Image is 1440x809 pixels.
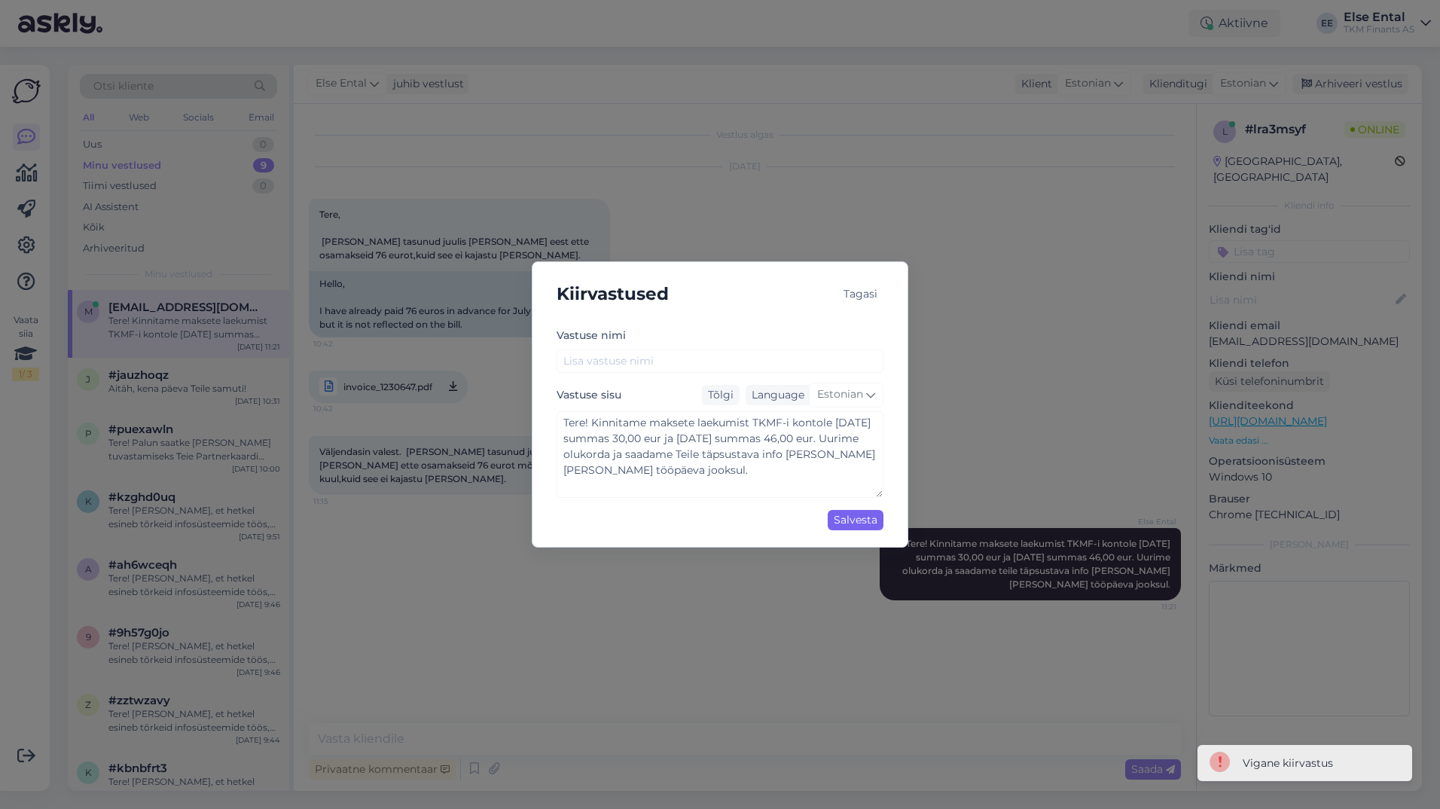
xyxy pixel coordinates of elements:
[557,411,883,498] textarea: Tere! Kinnitame maksete laekumist TKMF-i kontole [DATE] summas 30,00 eur ja [DATE] summas 46,00 e...
[817,386,863,403] span: Estonian
[557,280,669,308] h5: Kiirvastused
[557,328,626,343] label: Vastuse nimi
[702,385,740,405] div: Tõlgi
[837,284,883,304] div: Tagasi
[746,387,804,403] div: Language
[557,350,883,373] input: Lisa vastuse nimi
[557,387,621,403] label: Vastuse sisu
[828,510,883,530] div: Salvesta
